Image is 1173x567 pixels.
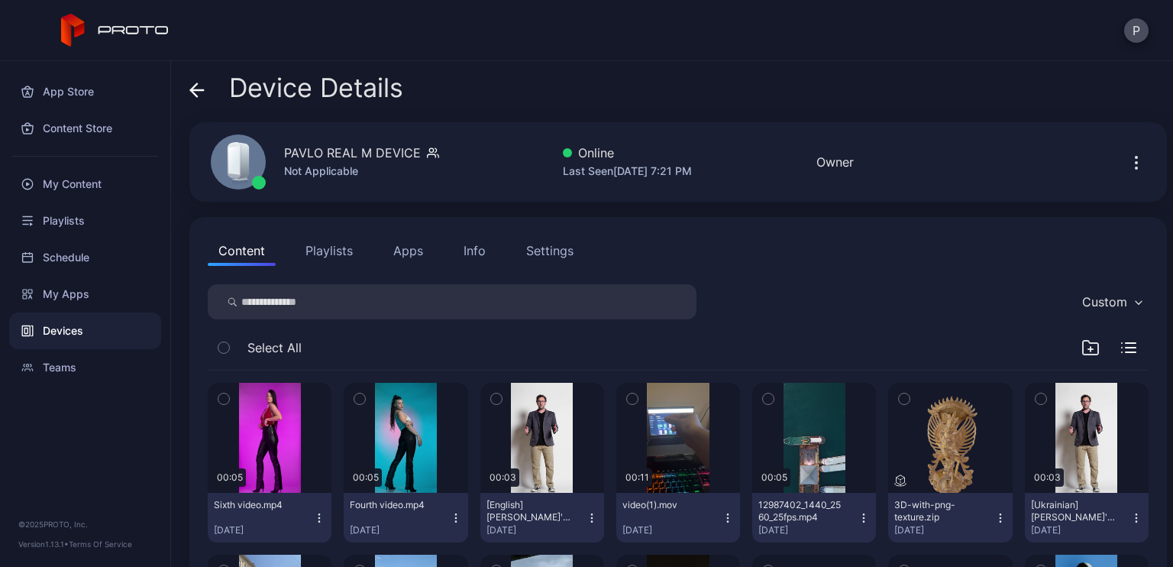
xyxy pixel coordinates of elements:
[350,499,434,511] div: Fourth video.mp4
[214,524,313,536] div: [DATE]
[622,499,706,511] div: video(1).mov
[464,241,486,260] div: Info
[563,144,692,162] div: Online
[622,524,722,536] div: [DATE]
[284,144,421,162] div: PAVLO REAL M DEVICE
[486,524,586,536] div: [DATE]
[486,499,570,523] div: [English] David's-welcome-video.mov
[1082,294,1127,309] div: Custom
[214,499,298,511] div: Sixth video.mp4
[383,235,434,266] button: Apps
[18,518,152,530] div: © 2025 PROTO, Inc.
[18,539,69,549] span: Version 1.13.1 •
[247,339,302,357] span: Select All
[284,162,439,180] div: Not Applicable
[515,235,584,266] button: Settings
[758,499,842,523] div: 12987402_1440_2560_25fps.mp4
[616,493,740,543] button: video(1).mov[DATE]
[208,493,331,543] button: Sixth video.mp4[DATE]
[1074,284,1149,319] button: Custom
[9,239,161,276] a: Schedule
[9,166,161,202] a: My Content
[9,202,161,239] a: Playlists
[888,493,1012,543] button: 3D-with-png-texture.zip[DATE]
[350,524,449,536] div: [DATE]
[816,153,854,171] div: Owner
[563,162,692,180] div: Last Seen [DATE] 7:21 PM
[9,349,161,386] a: Teams
[295,235,364,266] button: Playlists
[9,313,161,349] a: Devices
[526,241,574,260] div: Settings
[208,235,276,266] button: Content
[9,276,161,313] a: My Apps
[453,235,496,266] button: Info
[1124,18,1149,43] button: P
[752,493,876,543] button: 12987402_1440_2560_25fps.mp4[DATE]
[1031,499,1115,523] div: [Ukrainian] David's-welcome-video.mov
[9,73,161,110] a: App Store
[69,539,132,549] a: Terms Of Service
[9,110,161,147] a: Content Store
[229,73,403,102] span: Device Details
[894,499,978,523] div: 3D-with-png-texture.zip
[480,493,604,543] button: [English] [PERSON_NAME]'s-welcome-video.mov[DATE]
[1031,524,1130,536] div: [DATE]
[894,524,994,536] div: [DATE]
[344,493,467,543] button: Fourth video.mp4[DATE]
[1025,493,1149,543] button: [Ukrainian] [PERSON_NAME]'s-welcome-video.mov[DATE]
[758,524,858,536] div: [DATE]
